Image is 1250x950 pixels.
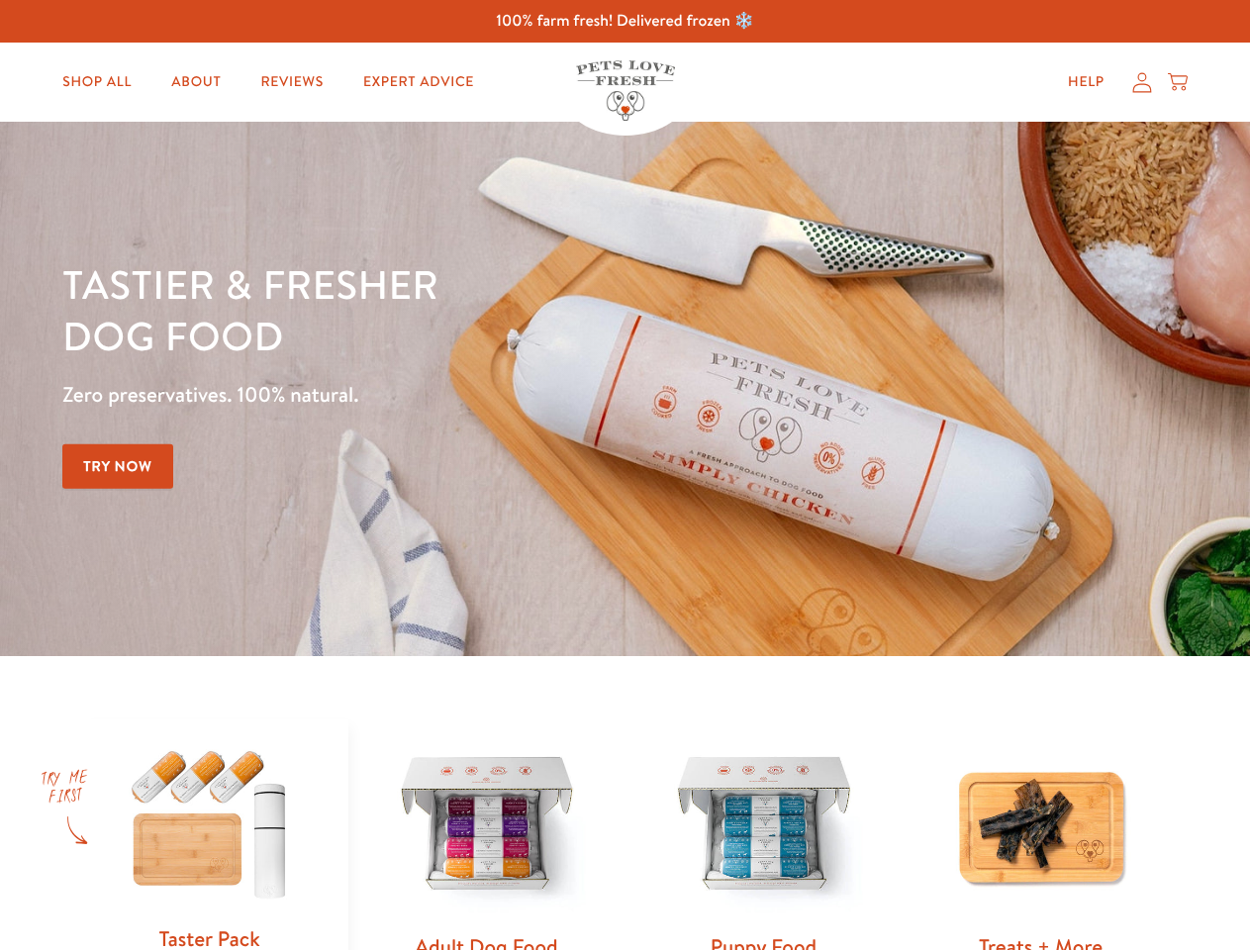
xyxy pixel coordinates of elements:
a: Help [1052,62,1120,102]
a: Expert Advice [347,62,490,102]
a: Try Now [62,444,173,489]
img: Pets Love Fresh [576,60,675,121]
a: Shop All [47,62,147,102]
a: About [155,62,237,102]
p: Zero preservatives. 100% natural. [62,377,813,413]
a: Reviews [244,62,338,102]
h1: Tastier & fresher dog food [62,258,813,361]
